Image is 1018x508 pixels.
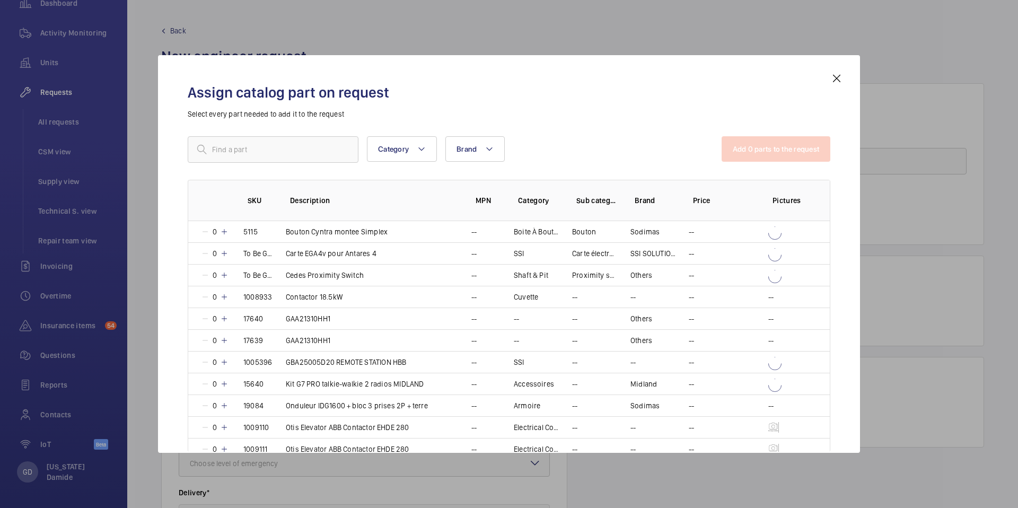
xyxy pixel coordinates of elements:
[689,226,694,237] p: --
[630,444,636,454] p: --
[572,313,577,324] p: --
[572,379,577,389] p: --
[514,335,519,346] p: --
[572,400,577,411] p: --
[188,109,830,119] p: Select every part needed to add it to the request
[188,136,358,163] input: Find a part
[209,313,220,324] p: 0
[689,270,694,281] p: --
[689,444,694,454] p: --
[286,292,343,302] p: Contactor 18.5kW
[286,357,406,367] p: GBA25005D20 REMOTE STATION HBB
[209,357,220,367] p: 0
[630,400,660,411] p: Sodimas
[514,270,548,281] p: Shaft & Pit
[209,270,220,281] p: 0
[768,292,774,302] p: --
[572,335,577,346] p: --
[286,400,428,411] p: Onduleur IDG1600 + bloc 3 prises 2P + terre
[209,292,220,302] p: 0
[286,270,364,281] p: Cedes Proximity Switch
[689,357,694,367] p: --
[290,195,459,206] p: Description
[476,195,501,206] p: MPN
[689,313,694,324] p: --
[572,248,618,259] p: Carte électronique
[471,248,477,259] p: --
[514,248,524,259] p: SSI
[286,422,409,433] p: Otis Elevator ABB Contactor EHDE 280
[471,379,477,389] p: --
[630,335,652,346] p: Others
[689,422,694,433] p: --
[243,379,264,389] p: 15640
[209,444,220,454] p: 0
[572,357,577,367] p: --
[209,400,220,411] p: 0
[514,357,524,367] p: SSI
[630,270,652,281] p: Others
[286,226,388,237] p: Bouton Cyntra montee Simplex
[243,357,272,367] p: 1005396
[689,248,694,259] p: --
[572,270,618,281] p: Proximity switch
[514,444,559,454] p: Electrical Components
[471,270,477,281] p: --
[693,195,756,206] p: Price
[471,422,477,433] p: --
[635,195,676,206] p: Brand
[209,248,220,259] p: 0
[572,292,577,302] p: --
[630,226,660,237] p: Sodimas
[514,400,540,411] p: Armoire
[209,379,220,389] p: 0
[773,195,814,206] p: Pictures
[630,357,636,367] p: --
[768,313,774,324] p: --
[768,400,774,411] p: --
[630,292,636,302] p: --
[209,422,220,433] p: 0
[471,400,477,411] p: --
[689,379,694,389] p: --
[471,292,477,302] p: --
[243,313,263,324] p: 17640
[471,444,477,454] p: --
[286,379,424,389] p: Kit G7 PRO talkie-walkie 2 radios MIDLAND
[514,226,559,237] p: Boite À Boutons
[576,195,618,206] p: Sub category
[768,444,779,454] img: mgKNnLUo32YisrdXDPXwnmHuC0uVg7sd9j77u0g5nYnLw-oI.png
[248,195,273,206] p: SKU
[514,379,554,389] p: Accessoires
[457,145,477,153] span: Brand
[689,400,694,411] p: --
[243,422,269,433] p: 1009110
[630,248,676,259] p: SSI SOLUTIONS
[514,422,559,433] p: Electrical Components
[243,335,263,346] p: 17639
[209,226,220,237] p: 0
[243,248,273,259] p: To Be Generated
[518,195,559,206] p: Category
[722,136,831,162] button: Add 0 parts to the request
[471,313,477,324] p: --
[768,335,774,346] p: --
[630,379,657,389] p: Midland
[572,422,577,433] p: --
[243,400,264,411] p: 19084
[514,292,538,302] p: Cuvette
[689,292,694,302] p: --
[630,313,652,324] p: Others
[286,248,376,259] p: Carte EGA4v pour Antares 4
[630,422,636,433] p: --
[514,313,519,324] p: --
[471,226,477,237] p: --
[471,357,477,367] p: --
[378,145,409,153] span: Category
[572,444,577,454] p: --
[243,292,272,302] p: 1008933
[689,335,694,346] p: --
[286,313,330,324] p: GAA21310HH1
[188,83,830,102] h2: Assign catalog part on request
[243,226,258,237] p: 5115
